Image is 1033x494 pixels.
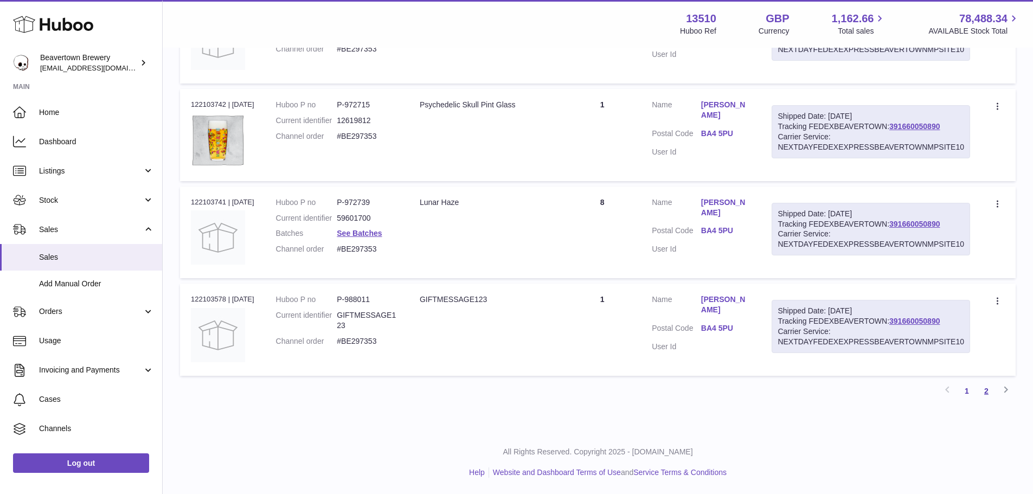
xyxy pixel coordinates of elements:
[191,113,245,168] img: beavertown-brewery-psychedlic-pint-glass_36326ebd-29c0-4cac-9570-52cf9d517ba4.png
[766,11,789,26] strong: GBP
[563,284,641,375] td: 1
[957,381,977,401] a: 1
[889,317,940,325] a: 391660050890
[772,105,970,158] div: Tracking FEDEXBEAVERTOWN:
[39,394,154,405] span: Cases
[652,197,701,221] dt: Name
[469,468,485,477] a: Help
[778,229,964,249] div: Carrier Service: NEXTDAYFEDEXEXPRESSBEAVERTOWNMPSITE10
[838,26,886,36] span: Total sales
[13,453,149,473] a: Log out
[652,294,701,318] dt: Name
[337,229,382,238] a: See Batches
[420,100,553,110] div: Psychedelic Skull Pint Glass
[652,226,701,239] dt: Postal Code
[337,244,398,254] dd: #BE297353
[337,116,398,126] dd: 12619812
[276,213,337,223] dt: Current identifier
[191,210,245,265] img: no-photo.jpg
[772,203,970,256] div: Tracking FEDEXBEAVERTOWN:
[701,323,750,333] a: BA4 5PU
[563,89,641,181] td: 1
[652,342,701,352] dt: User Id
[889,220,940,228] a: 391660050890
[40,53,138,73] div: Beavertown Brewery
[337,197,398,208] dd: P-972739
[276,244,337,254] dt: Channel order
[686,11,716,26] strong: 13510
[701,197,750,218] a: [PERSON_NAME]
[39,107,154,118] span: Home
[39,365,143,375] span: Invoicing and Payments
[276,131,337,142] dt: Channel order
[701,294,750,315] a: [PERSON_NAME]
[13,55,29,71] img: internalAdmin-13510@internal.huboo.com
[420,294,553,305] div: GIFTMESSAGE123
[276,116,337,126] dt: Current identifier
[832,11,887,36] a: 1,162.66 Total sales
[39,195,143,206] span: Stock
[337,131,398,142] dd: #BE297353
[171,447,1024,457] p: All Rights Reserved. Copyright 2025 - [DOMAIN_NAME]
[40,63,159,72] span: [EMAIL_ADDRESS][DOMAIN_NAME]
[39,166,143,176] span: Listings
[680,26,716,36] div: Huboo Ref
[420,197,553,208] div: Lunar Haze
[772,300,970,353] div: Tracking FEDEXBEAVERTOWN:
[652,147,701,157] dt: User Id
[652,129,701,142] dt: Postal Code
[276,310,337,331] dt: Current identifier
[337,44,398,54] dd: #BE297353
[652,244,701,254] dt: User Id
[191,294,254,304] div: 122103578 | [DATE]
[652,323,701,336] dt: Postal Code
[778,306,964,316] div: Shipped Date: [DATE]
[191,197,254,207] div: 122103741 | [DATE]
[701,226,750,236] a: BA4 5PU
[652,100,701,123] dt: Name
[337,310,398,331] dd: GIFTMESSAGE123
[889,122,940,131] a: 391660050890
[633,468,727,477] a: Service Terms & Conditions
[493,468,621,477] a: Website and Dashboard Terms of Use
[276,100,337,110] dt: Huboo P no
[191,100,254,110] div: 122103742 | [DATE]
[337,294,398,305] dd: P-988011
[928,11,1020,36] a: 78,488.34 AVAILABLE Stock Total
[489,467,727,478] li: and
[276,336,337,347] dt: Channel order
[39,279,154,289] span: Add Manual Order
[977,381,996,401] a: 2
[191,308,245,362] img: no-photo.jpg
[701,129,750,139] a: BA4 5PU
[759,26,790,36] div: Currency
[928,26,1020,36] span: AVAILABLE Stock Total
[778,111,964,121] div: Shipped Date: [DATE]
[276,228,337,239] dt: Batches
[276,197,337,208] dt: Huboo P no
[959,11,1008,26] span: 78,488.34
[778,326,964,347] div: Carrier Service: NEXTDAYFEDEXEXPRESSBEAVERTOWNMPSITE10
[778,132,964,152] div: Carrier Service: NEXTDAYFEDEXEXPRESSBEAVERTOWNMPSITE10
[652,49,701,60] dt: User Id
[39,336,154,346] span: Usage
[337,100,398,110] dd: P-972715
[276,44,337,54] dt: Channel order
[337,213,398,223] dd: 59601700
[778,209,964,219] div: Shipped Date: [DATE]
[276,294,337,305] dt: Huboo P no
[39,252,154,262] span: Sales
[832,11,874,26] span: 1,162.66
[563,187,641,278] td: 8
[39,137,154,147] span: Dashboard
[337,336,398,347] dd: #BE297353
[39,306,143,317] span: Orders
[39,424,154,434] span: Channels
[39,224,143,235] span: Sales
[701,100,750,120] a: [PERSON_NAME]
